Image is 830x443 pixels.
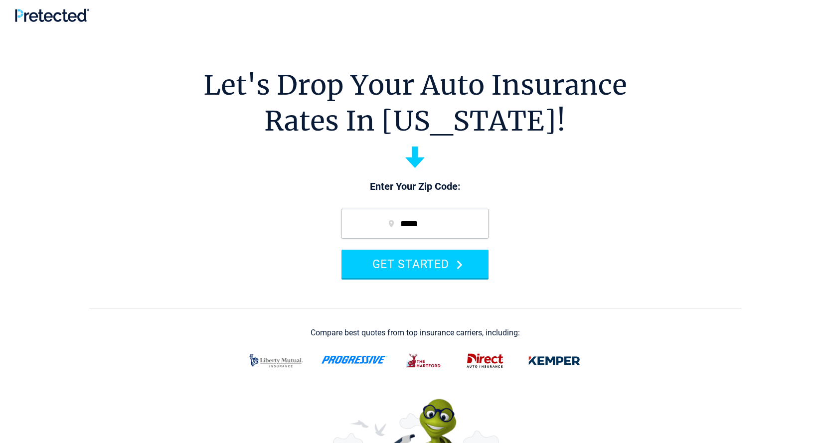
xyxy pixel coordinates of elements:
[341,250,489,278] button: GET STARTED
[400,348,449,374] img: thehartford
[332,180,498,194] p: Enter Your Zip Code:
[461,348,509,374] img: direct
[203,67,627,139] h1: Let's Drop Your Auto Insurance Rates In [US_STATE]!
[15,8,89,22] img: Pretected Logo
[243,348,309,374] img: liberty
[341,209,489,239] input: zip code
[321,356,388,364] img: progressive
[311,328,520,337] div: Compare best quotes from top insurance carriers, including:
[521,348,587,374] img: kemper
